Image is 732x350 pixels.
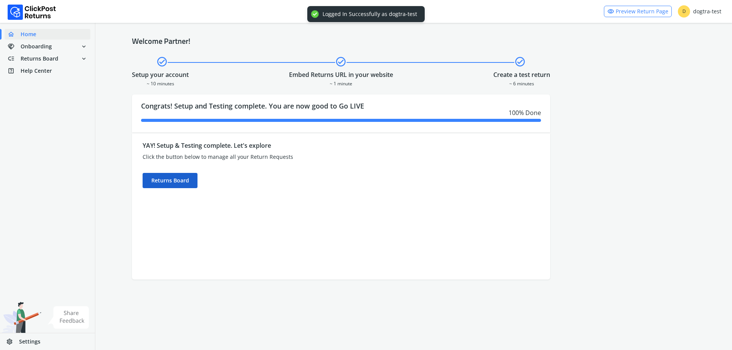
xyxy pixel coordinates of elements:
span: visibility [607,6,614,17]
span: expand_more [80,41,87,52]
span: Help Center [21,67,52,75]
a: homeHome [5,29,90,40]
h4: Welcome Partner! [132,37,695,46]
span: Returns Board [21,55,58,62]
span: help_center [8,66,21,76]
span: check_circle [156,55,168,69]
a: help_centerHelp Center [5,66,90,76]
span: settings [6,336,19,347]
span: home [8,29,21,40]
div: Logged In Successfully as dogtra-test [323,11,417,18]
div: Congrats! Setup and Testing complete. You are now good to Go LIVE [132,94,550,133]
span: low_priority [8,53,21,64]
span: handshake [8,41,21,52]
span: check_circle [514,55,526,69]
a: visibilityPreview Return Page [604,6,672,17]
div: ~ 1 minute [289,79,393,87]
div: Click the button below to manage all your Return Requests [143,153,435,161]
img: share feedback [48,306,89,329]
div: ~ 6 minutes [493,79,550,87]
span: Onboarding [21,43,52,50]
span: D [678,5,690,18]
div: Create a test return [493,70,550,79]
div: YAY! Setup & Testing complete. Let's explore [143,141,435,150]
span: expand_more [80,53,87,64]
div: ~ 10 minutes [132,79,189,87]
div: Setup your account [132,70,189,79]
div: 100 % Done [141,108,541,117]
div: dogtra-test [678,5,721,18]
img: Logo [8,5,56,20]
span: Settings [19,338,40,345]
div: Returns Board [143,173,197,188]
span: Home [21,30,36,38]
div: Embed Returns URL in your website [289,70,393,79]
span: check_circle [335,55,347,69]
